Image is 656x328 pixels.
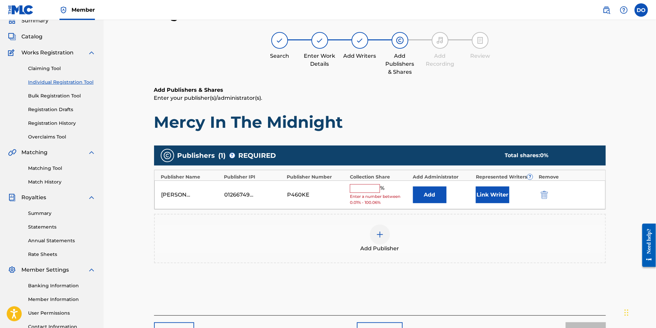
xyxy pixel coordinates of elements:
div: Publisher IPI [224,174,284,181]
img: step indicator icon for Search [276,36,284,44]
img: Works Registration [8,49,17,57]
button: Add [413,187,446,203]
img: Matching [8,148,16,156]
img: expand [88,266,96,274]
a: Statements [28,224,96,231]
img: step indicator icon for Enter Work Details [316,36,324,44]
img: 12a2ab48e56ec057fbd8.svg [541,191,548,199]
img: Catalog [8,33,16,41]
span: Works Registration [21,49,74,57]
a: Rate Sheets [28,251,96,258]
img: add [376,231,384,239]
button: Link Writer [476,187,509,203]
a: Registration History [28,120,96,127]
a: Match History [28,179,96,186]
h1: Mercy In The Midnight [154,112,606,132]
img: MLC Logo [8,5,34,15]
a: SummarySummary [8,17,48,25]
iframe: Chat Widget [623,296,656,328]
span: REQUIRED [239,150,276,160]
a: Member Information [28,296,96,303]
a: Individual Registration Tool [28,79,96,86]
img: expand [88,148,96,156]
div: Help [617,3,631,17]
span: Matching [21,148,47,156]
div: Collection Share [350,174,410,181]
img: Member Settings [8,266,16,274]
span: ? [527,174,533,180]
div: User Menu [635,3,648,17]
span: ? [230,153,235,158]
img: help [620,6,628,14]
img: Royalties [8,194,16,202]
div: Drag [625,303,629,323]
div: Publisher Number [287,174,347,181]
img: step indicator icon for Add Recording [436,36,444,44]
span: Member Settings [21,266,69,274]
img: publishers [163,151,171,159]
div: Add Recording [423,52,457,68]
a: Registration Drafts [28,106,96,113]
div: Add Writers [343,52,377,60]
div: Total shares: [505,151,593,159]
img: search [603,6,611,14]
span: Royalties [21,194,46,202]
a: Claiming Tool [28,65,96,72]
img: Top Rightsholder [59,6,68,14]
img: expand [88,49,96,57]
div: Represented Writers [476,174,536,181]
p: Enter your publisher(s)/administrator(s). [154,94,606,102]
div: Remove [539,174,599,181]
div: Enter Work Details [303,52,337,68]
a: Public Search [600,3,613,17]
a: Matching Tool [28,165,96,172]
h6: Add Publishers & Shares [154,86,606,94]
iframe: Resource Center [638,218,656,273]
a: User Permissions [28,310,96,317]
img: step indicator icon for Add Publishers & Shares [396,36,404,44]
div: Add Administrator [413,174,473,181]
div: Search [263,52,296,60]
span: Publishers [177,150,215,160]
div: Publisher Name [161,174,221,181]
span: Catalog [21,33,42,41]
span: Member [72,6,95,14]
a: Overclaims Tool [28,133,96,140]
img: Summary [8,17,16,25]
span: % [380,184,386,193]
span: Enter a number between 0.01% - 100.06% [350,194,409,206]
span: Add Publisher [361,245,399,253]
a: Bulk Registration Tool [28,92,96,99]
div: Review [464,52,497,60]
span: ( 1 ) [219,150,226,160]
div: Add Publishers & Shares [383,52,417,76]
a: Banking Information [28,282,96,289]
img: step indicator icon for Add Writers [356,36,364,44]
a: CatalogCatalog [8,33,42,41]
a: Annual Statements [28,237,96,244]
a: Summary [28,210,96,217]
img: step indicator icon for Review [476,36,484,44]
img: expand [88,194,96,202]
span: Summary [21,17,48,25]
span: 0 % [540,152,549,158]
